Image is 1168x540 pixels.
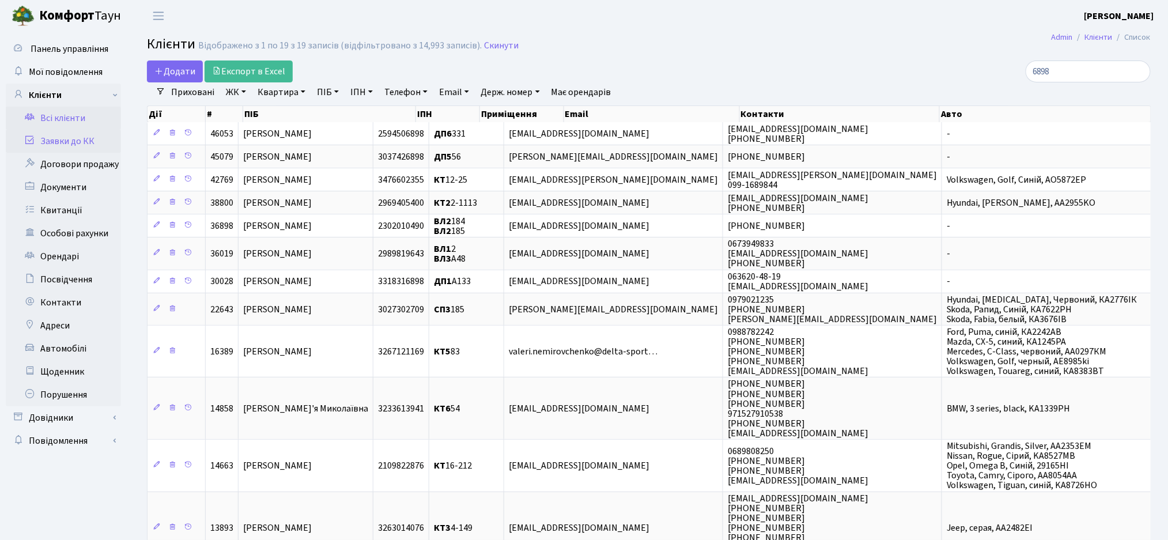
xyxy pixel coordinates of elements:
input: Пошук... [1026,61,1151,82]
span: 3037426898 [378,150,424,163]
span: А133 [434,275,471,288]
span: BMW, 3 series, black, KA1339PH [947,402,1071,415]
span: 45079 [210,150,233,163]
b: КТ3 [434,522,451,534]
b: КТ6 [434,402,451,415]
b: КТ [434,459,445,472]
a: Квитанції [6,199,121,222]
span: [PERSON_NAME] [243,173,312,186]
span: 2969405400 [378,197,424,209]
span: Hyundai, [MEDICAL_DATA], Червоний, КА2776ІК Skoda, Рапид, Синій, КА7622РН Skoda, Fabia, белый, КА... [947,293,1137,326]
span: 13893 [210,522,233,534]
th: Контакти [740,106,940,122]
a: Клієнти [6,84,121,107]
a: Експорт в Excel [205,61,293,82]
a: Квартира [253,82,310,102]
span: [EMAIL_ADDRESS][DOMAIN_NAME] [509,522,649,534]
b: Комфорт [39,6,95,25]
span: [EMAIL_ADDRESS][PERSON_NAME][DOMAIN_NAME] 099-1689844 [728,169,937,191]
b: КТ [434,173,445,186]
a: Контакти [6,291,121,314]
b: ВЛ3 [434,252,451,265]
b: ДП6 [434,127,452,140]
b: СП3 [434,303,451,316]
a: Панель управління [6,37,121,61]
a: Договори продажу [6,153,121,176]
a: Мої повідомлення [6,61,121,84]
span: [PHONE_NUMBER] [728,150,805,163]
a: Приховані [167,82,219,102]
th: # [206,106,243,122]
span: [EMAIL_ADDRESS][DOMAIN_NAME] [509,197,649,209]
span: [PERSON_NAME] [243,303,312,316]
span: Jeep, серая, АА2482ЕІ [947,522,1033,534]
a: Автомобілі [6,337,121,360]
a: Заявки до КК [6,130,121,153]
span: - [947,127,950,140]
span: [PERSON_NAME]'я Миколаївна [243,402,368,415]
span: [PERSON_NAME] [243,275,312,288]
nav: breadcrumb [1034,25,1168,50]
span: [PERSON_NAME] [243,197,312,209]
b: ДП1 [434,275,452,288]
a: ПІБ [312,82,343,102]
span: 2302010490 [378,220,424,232]
span: [EMAIL_ADDRESS][DOMAIN_NAME] [509,275,649,288]
span: [EMAIL_ADDRESS][DOMAIN_NAME] [PHONE_NUMBER] [728,192,868,214]
th: ПІБ [243,106,416,122]
span: [PERSON_NAME] [243,150,312,163]
span: - [947,220,950,232]
span: 16-212 [434,459,472,472]
span: [PHONE_NUMBER] [728,220,805,232]
a: Всі клієнти [6,107,121,130]
span: [PERSON_NAME] [243,127,312,140]
span: [EMAIL_ADDRESS][DOMAIN_NAME] [509,402,649,415]
a: Посвідчення [6,268,121,291]
b: КТ2 [434,197,451,209]
span: [EMAIL_ADDRESS][DOMAIN_NAME] [509,220,649,232]
span: 54 [434,402,460,415]
span: Таун [39,6,121,26]
a: ІПН [346,82,377,102]
span: 2989819643 [378,247,424,260]
a: Орендарі [6,245,121,268]
span: 4-149 [434,522,473,534]
span: 3027302709 [378,303,424,316]
a: Щоденник [6,360,121,383]
a: Телефон [380,82,432,102]
b: ВЛ1 [434,243,451,255]
span: 22643 [210,303,233,316]
span: 3476602355 [378,173,424,186]
span: [PERSON_NAME] [243,220,312,232]
b: КТ5 [434,345,451,358]
span: 0673949833 [EMAIL_ADDRESS][DOMAIN_NAME] [PHONE_NUMBER] [728,237,868,270]
span: valeri.nemirovchenko@delta-sport… [509,345,657,358]
a: Додати [147,61,203,82]
span: 331 [434,127,466,140]
b: ВЛ2 [434,225,451,237]
span: 0979021235 [PHONE_NUMBER] [PERSON_NAME][EMAIL_ADDRESS][DOMAIN_NAME] [728,293,937,326]
a: Клієнти [1085,31,1113,43]
span: [PERSON_NAME] [243,247,312,260]
span: Hyundai, [PERSON_NAME], AA2955KO [947,197,1096,209]
span: 0689808250 [PHONE_NUMBER] [PHONE_NUMBER] [EMAIL_ADDRESS][DOMAIN_NAME] [728,445,868,487]
span: - [947,275,950,288]
span: Volkswagen, Golf, Синій, AO5872EP [947,173,1087,186]
th: Приміщення [480,106,564,122]
a: Скинути [484,40,519,51]
li: Список [1113,31,1151,44]
div: Відображено з 1 по 19 з 19 записів (відфільтровано з 14,993 записів). [198,40,482,51]
a: Email [434,82,474,102]
a: Адреси [6,314,121,337]
span: Mitsubishi, Grandis, Silver, AA2353EM Nissan, Rogue, Сірий, KA8527МВ Opel, Omega B, Синій, 29165Н... [947,440,1098,492]
span: 56 [434,150,461,163]
span: 46053 [210,127,233,140]
span: [PERSON_NAME][EMAIL_ADDRESS][DOMAIN_NAME] [509,303,718,316]
a: Має орендарів [547,82,616,102]
img: logo.png [12,5,35,28]
span: [PERSON_NAME] [243,522,312,534]
span: 184 185 [434,215,465,237]
b: [PERSON_NAME] [1084,10,1154,22]
a: Довідники [6,406,121,429]
a: Документи [6,176,121,199]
